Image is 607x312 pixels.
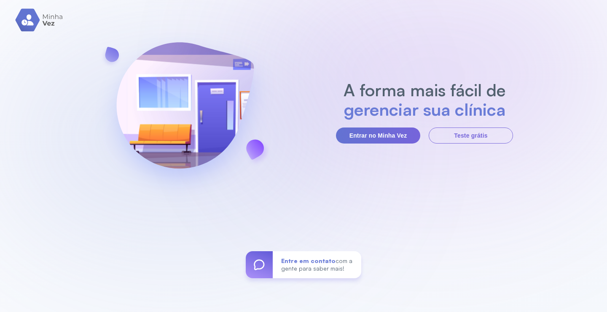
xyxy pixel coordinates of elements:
[273,251,361,278] div: com a gente para saber mais!
[94,20,276,203] img: banner-login.svg
[339,80,510,100] h2: A forma mais fácil de
[15,8,64,32] img: logo.svg
[246,251,361,278] a: Entre em contatocom a gente para saber mais!
[281,257,336,264] span: Entre em contato
[339,100,510,119] h2: gerenciar sua clínica
[336,128,420,144] button: Entrar no Minha Vez
[429,128,513,144] button: Teste grátis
